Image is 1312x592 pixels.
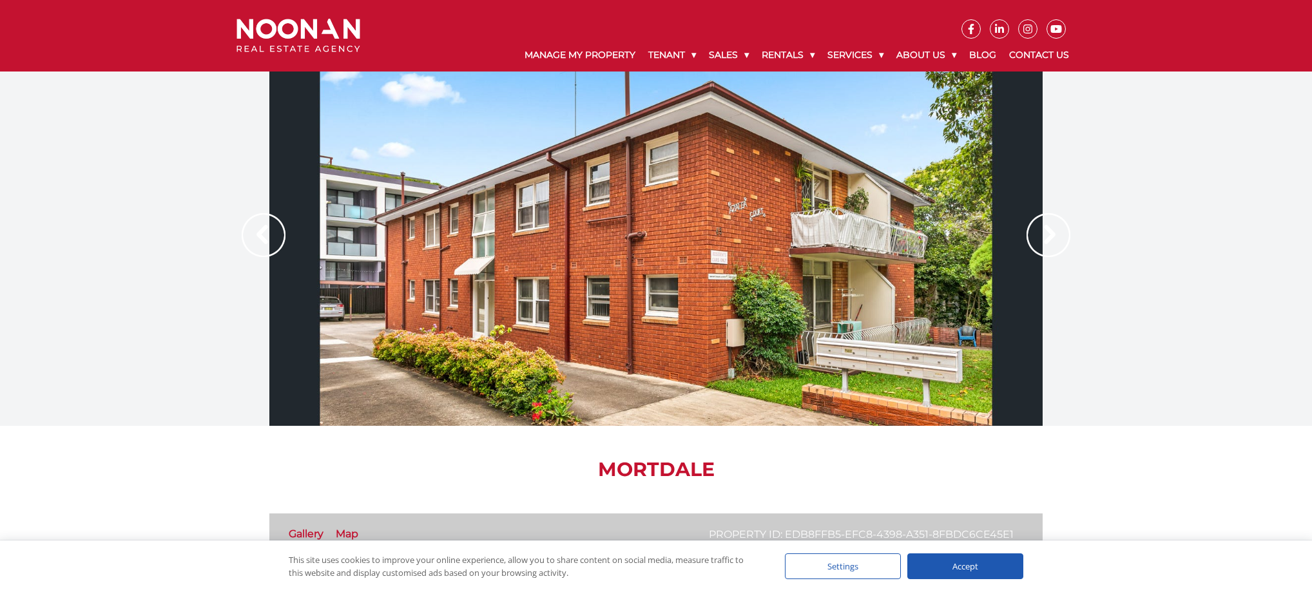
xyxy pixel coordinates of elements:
[518,39,642,72] a: Manage My Property
[642,39,702,72] a: Tenant
[1003,39,1076,72] a: Contact Us
[907,553,1023,579] div: Accept
[702,39,755,72] a: Sales
[785,553,901,579] div: Settings
[709,526,1014,542] p: Property ID: EDB8FFB5-EFC8-4398-A351-8FBDC6CE45E1
[236,19,360,53] img: Noonan Real Estate Agency
[755,39,821,72] a: Rentals
[963,39,1003,72] a: Blog
[821,39,890,72] a: Services
[242,213,285,257] img: Arrow slider
[336,528,358,540] a: Map
[890,39,963,72] a: About Us
[269,458,1043,481] h1: MORTDALE
[289,528,323,540] a: Gallery
[1027,213,1070,257] img: Arrow slider
[289,553,759,579] div: This site uses cookies to improve your online experience, allow you to share content on social me...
